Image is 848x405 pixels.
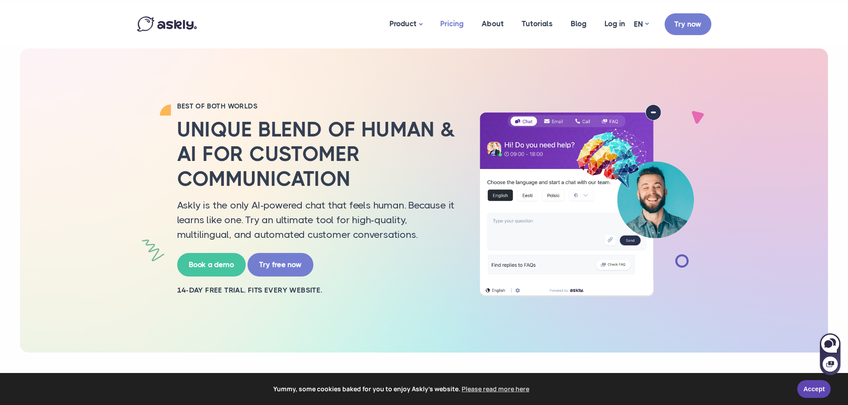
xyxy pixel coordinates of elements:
p: Askly is the only AI-powered chat that feels human. Because it learns like one. Try an ultimate t... [177,198,458,242]
img: Askly [137,16,197,32]
a: About [473,2,513,45]
a: learn more about cookies [460,382,531,396]
a: Book a demo [177,253,246,277]
a: Pricing [431,2,473,45]
img: AI multilingual chat [471,104,702,297]
h2: 14-day free trial. Fits every website. [177,285,458,295]
iframe: Askly chat [819,332,841,376]
h2: Unique blend of human & AI for customer communication [177,117,458,191]
span: Yummy, some cookies baked for you to enjoy Askly's website. [13,382,791,396]
a: Accept [797,380,831,398]
a: Try free now [248,253,313,277]
a: Blog [562,2,596,45]
a: Tutorials [513,2,562,45]
a: Try now [665,13,711,35]
h2: BEST OF BOTH WORLDS [177,102,458,111]
a: EN [634,18,649,31]
a: Log in [596,2,634,45]
a: Product [381,2,431,46]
